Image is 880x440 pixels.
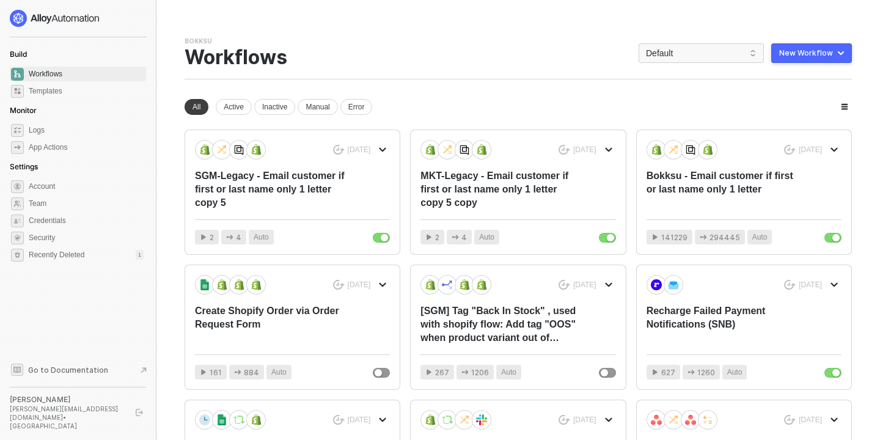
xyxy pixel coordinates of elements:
[605,281,612,288] span: icon-arrow-down
[647,169,802,210] div: Bokksu - Email customer if first or last name only 1 letter
[244,367,259,378] span: 884
[727,367,743,378] span: Auto
[29,230,144,245] span: Security
[379,416,386,424] span: icon-arrow-down
[11,249,24,262] span: settings
[459,414,470,425] img: icon
[784,145,796,155] span: icon-success-page
[11,85,24,98] span: marketplace
[11,68,24,81] span: dashboard
[687,369,695,376] span: icon-app-actions
[425,144,436,155] img: icon
[251,144,262,155] img: icon
[573,145,596,155] div: [DATE]
[479,232,494,243] span: Auto
[459,144,470,155] img: icon
[697,367,715,378] span: 1260
[185,46,287,69] div: Workflows
[685,144,696,155] img: icon
[476,279,487,290] img: icon
[784,415,796,425] span: icon-success-page
[136,250,144,260] div: 1
[379,281,386,288] span: icon-arrow-down
[333,280,345,290] span: icon-success-page
[471,367,489,378] span: 1206
[442,144,453,155] img: icon
[29,179,144,194] span: Account
[236,232,241,243] span: 4
[702,144,713,155] img: icon
[668,144,679,155] img: icon
[195,169,351,210] div: SGM-Legacy - Email customer if first or last name only 1 letter copy 5
[11,180,24,193] span: settings
[137,364,150,376] span: document-arrow
[11,215,24,227] span: credentials
[11,197,24,210] span: team
[700,233,707,241] span: icon-app-actions
[233,279,244,290] img: icon
[442,279,453,290] img: icon
[29,250,84,260] span: Recently Deleted
[647,304,802,345] div: Recharge Failed Payment Notifications (SNB)
[11,141,24,154] span: icon-app-actions
[459,279,470,290] img: icon
[461,369,469,376] span: icon-app-actions
[559,145,570,155] span: icon-success-page
[333,415,345,425] span: icon-success-page
[559,415,570,425] span: icon-success-page
[661,367,675,378] span: 627
[605,416,612,424] span: icon-arrow-down
[10,395,125,405] div: [PERSON_NAME]
[195,304,351,345] div: Create Shopify Order via Order Request Form
[661,232,687,243] span: 141229
[831,281,838,288] span: icon-arrow-down
[771,43,852,63] button: New Workflow
[779,48,833,58] div: New Workflow
[435,232,439,243] span: 2
[348,415,371,425] div: [DATE]
[784,280,796,290] span: icon-success-page
[11,232,24,244] span: security
[185,99,208,115] div: All
[216,99,252,115] div: Active
[251,414,262,425] img: icon
[10,10,146,27] a: logo
[29,84,144,98] span: Templates
[199,279,210,290] img: icon
[234,369,241,376] span: icon-app-actions
[251,279,262,290] img: icon
[651,144,662,155] img: icon
[210,232,214,243] span: 2
[668,414,679,425] img: icon
[254,99,295,115] div: Inactive
[476,414,487,425] img: icon
[799,415,822,425] div: [DATE]
[702,414,713,425] img: icon
[646,44,757,62] span: Default
[435,367,449,378] span: 267
[233,414,244,425] img: icon
[501,367,516,378] span: Auto
[605,146,612,153] span: icon-arrow-down
[29,213,144,228] span: Credentials
[573,415,596,425] div: [DATE]
[559,280,570,290] span: icon-success-page
[831,416,838,424] span: icon-arrow-down
[668,279,679,290] img: icon
[333,145,345,155] span: icon-success-page
[10,106,37,115] span: Monitor
[573,280,596,290] div: [DATE]
[29,67,144,81] span: Workflows
[420,169,576,210] div: MKT-Legacy - Email customer if first or last name only 1 letter copy 5 copy
[340,99,373,115] div: Error
[10,10,100,27] img: logo
[348,145,371,155] div: [DATE]
[185,37,212,46] div: Bokksu
[28,365,108,375] span: Go to Documentation
[10,50,27,59] span: Build
[799,145,822,155] div: [DATE]
[254,232,269,243] span: Auto
[199,414,210,425] img: icon
[425,279,436,290] img: icon
[11,364,23,376] span: documentation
